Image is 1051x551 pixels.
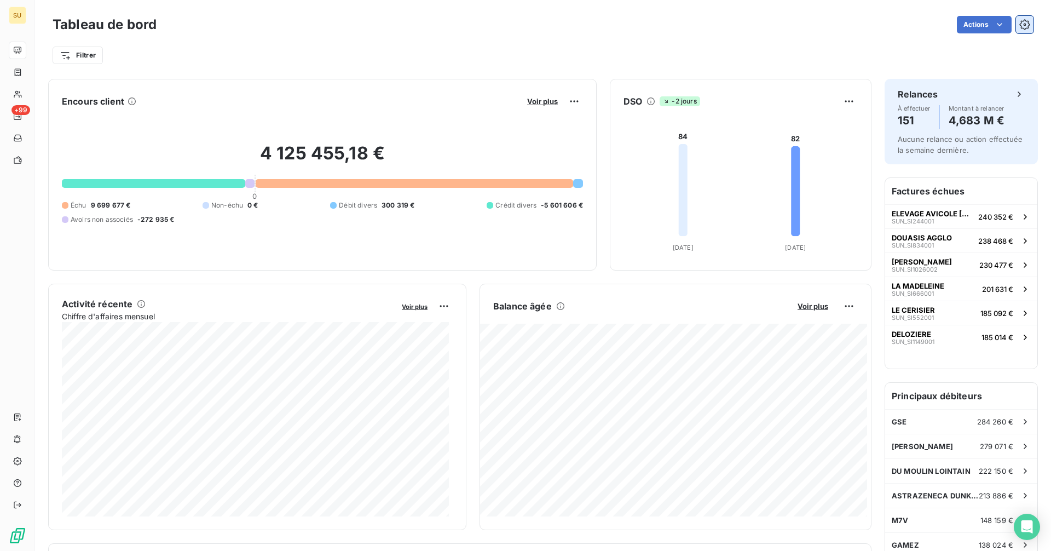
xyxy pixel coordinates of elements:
button: DELOZIERESUN_SI1149001185 014 € [885,325,1037,349]
h4: 4,683 M € [949,112,1004,129]
span: LA MADELEINE [892,282,944,290]
span: SUN_SI1026002 [892,266,938,273]
h3: Tableau de bord [53,15,157,35]
span: Voir plus [527,97,558,106]
span: 0 € [247,200,258,210]
h4: 151 [898,112,931,129]
span: Montant à relancer [949,105,1004,112]
button: Voir plus [524,96,561,106]
button: DOUASIS AGGLOSUN_SI834001238 468 € [885,228,1037,252]
h6: Relances [898,88,938,101]
span: GAMEZ [892,541,919,549]
span: 185 014 € [981,333,1013,342]
span: SUN_SI834001 [892,242,934,249]
span: 0 [252,192,257,200]
button: Actions [957,16,1012,33]
button: LA MADELEINESUN_SI666001201 631 € [885,277,1037,301]
span: 300 319 € [382,200,414,210]
span: Voir plus [402,303,428,311]
div: Open Intercom Messenger [1014,514,1040,540]
span: SUN_SI244001 [892,218,934,225]
span: 279 071 € [980,442,1013,451]
span: ELEVAGE AVICOLE [GEOGRAPHIC_DATA] [892,209,974,218]
span: 284 260 € [977,417,1013,426]
span: DELOZIERE [892,330,931,338]
span: LE CERISIER [892,306,935,314]
span: Débit divers [339,200,377,210]
span: 185 092 € [980,309,1013,318]
h6: Encours client [62,95,124,108]
button: ELEVAGE AVICOLE [GEOGRAPHIC_DATA]SUN_SI244001240 352 € [885,204,1037,228]
span: Échu [71,200,86,210]
img: Logo LeanPay [9,527,26,544]
h6: Principaux débiteurs [885,383,1037,409]
span: DU MOULIN LOINTAIN [892,467,971,475]
span: [PERSON_NAME] [892,257,952,266]
span: 222 150 € [979,467,1013,475]
span: À effectuer [898,105,931,112]
span: ASTRAZENECA DUNKERQUE PRODUCTION [892,491,979,500]
span: 148 159 € [980,516,1013,525]
span: 213 886 € [979,491,1013,500]
span: [PERSON_NAME] [892,442,953,451]
span: Crédit divers [495,200,536,210]
span: 9 699 677 € [91,200,131,210]
span: -272 935 € [137,215,175,225]
tspan: [DATE] [785,244,806,251]
button: LE CERISIERSUN_SI552001185 092 € [885,301,1037,325]
span: 240 352 € [978,213,1013,221]
span: 238 468 € [978,237,1013,245]
button: Filtrer [53,47,103,64]
button: [PERSON_NAME]SUN_SI1026002230 477 € [885,252,1037,277]
span: 230 477 € [979,261,1013,269]
button: Voir plus [399,301,431,311]
h2: 4 125 455,18 € [62,142,583,175]
span: SUN_SI666001 [892,290,934,297]
h6: Factures échues [885,178,1037,204]
span: 201 631 € [982,285,1013,294]
span: +99 [11,105,30,115]
span: SUN_SI1149001 [892,338,934,345]
h6: DSO [623,95,642,108]
span: Aucune relance ou action effectuée la semaine dernière. [898,135,1023,154]
h6: Activité récente [62,297,132,311]
span: GSE [892,417,906,426]
span: Non-échu [211,200,243,210]
span: -2 jours [660,96,700,106]
span: 138 024 € [979,541,1013,549]
span: Chiffre d'affaires mensuel [62,311,394,322]
button: Voir plus [794,301,831,311]
span: Avoirs non associés [71,215,133,225]
span: -5 601 606 € [541,200,583,210]
h6: Balance âgée [493,300,552,313]
span: DOUASIS AGGLO [892,233,952,242]
div: SU [9,7,26,24]
span: M7V [892,516,908,525]
tspan: [DATE] [673,244,694,251]
span: SUN_SI552001 [892,314,934,321]
span: Voir plus [798,302,828,311]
